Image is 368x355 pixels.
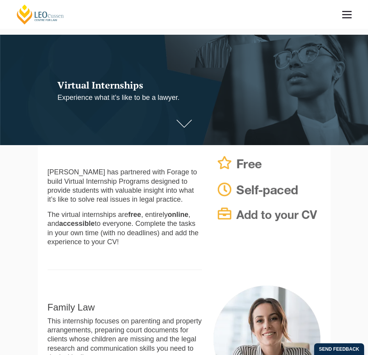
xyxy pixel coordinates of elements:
h2: Family Law [48,302,202,312]
p: Experience what it’s like to be a lawyer. [57,93,234,102]
p: [PERSON_NAME] has partnered with Forage to build Virtual Internship Programs designed to provide ... [48,168,202,204]
iframe: LiveChat chat widget [316,303,348,335]
strong: free [128,211,141,218]
strong: accessible [59,220,95,227]
strong: online [168,211,188,218]
a: [PERSON_NAME] Centre for Law [16,4,65,25]
h1: Virtual Internships [57,80,234,90]
p: The virtual internships are , entirely , and to everyone. Complete the tasks in your own time (wi... [48,210,202,247]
